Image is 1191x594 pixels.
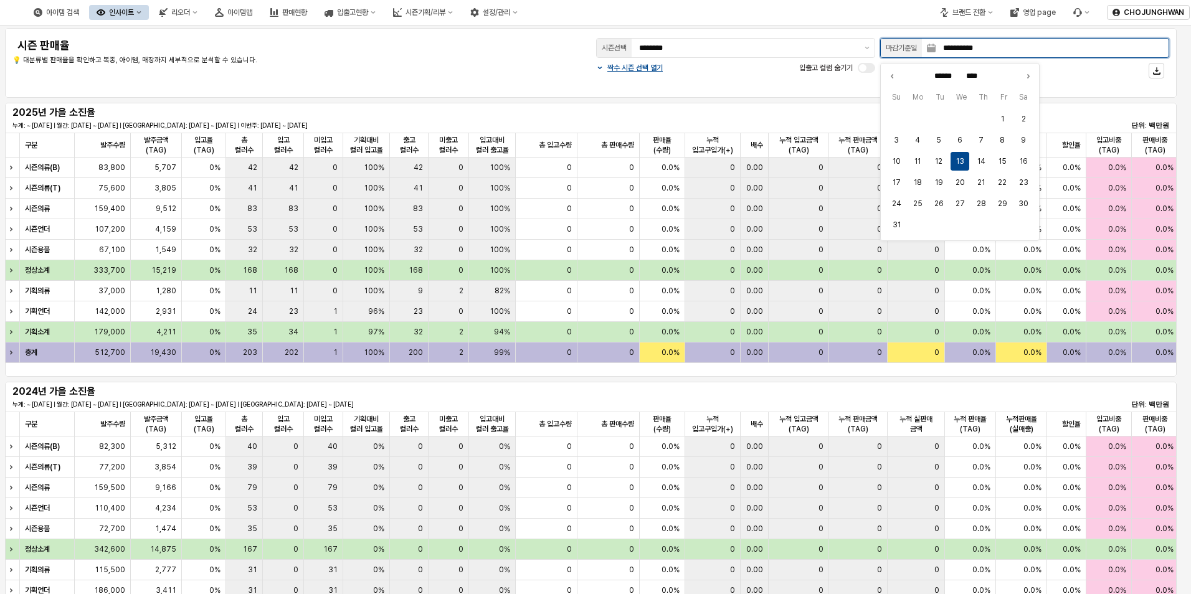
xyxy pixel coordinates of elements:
[463,5,525,20] button: 설정/관리
[994,91,1013,103] span: Fr
[395,135,423,155] span: 출고 컬러수
[629,163,634,172] span: 0
[1108,245,1126,255] span: 0.0%
[409,265,423,275] span: 168
[886,91,906,103] span: Su
[567,286,572,296] span: 0
[951,194,969,213] button: 2025-08-27
[973,91,994,103] span: Th
[730,204,735,214] span: 0
[364,265,384,275] span: 100%
[662,245,680,255] span: 0.0%
[662,286,680,296] span: 0.0%
[209,265,221,275] span: 0%
[1014,173,1033,192] button: 2025-08-23
[993,131,1012,149] button: 2025-08-08
[950,91,972,103] span: We
[887,131,906,149] button: 2025-08-03
[209,163,221,172] span: 0%
[567,204,572,214] span: 0
[1155,286,1174,296] span: 0.0%
[877,286,882,296] span: 0
[25,245,50,254] strong: 시즌용품
[337,8,368,17] div: 입출고현황
[877,265,882,275] span: 0
[629,265,634,275] span: 0
[5,301,21,321] div: Expand row
[972,131,990,149] button: 2025-08-07
[151,5,205,20] button: 리오더
[629,224,634,234] span: 0
[886,42,917,54] div: 마감기준일
[887,194,906,213] button: 2025-08-24
[136,135,176,155] span: 발주금액(TAG)
[934,245,939,255] span: 0
[746,163,763,172] span: 0.00
[187,414,221,434] span: 입고율(TAG)
[99,245,125,255] span: 67,100
[539,140,572,150] span: 총 입고수량
[5,281,21,301] div: Expand row
[746,286,763,296] span: 0.00
[136,414,176,434] span: 발주금액(TAG)
[601,419,634,429] span: 총 판매수량
[860,39,875,57] button: 제안 사항 표시
[993,194,1012,213] button: 2025-08-29
[288,224,298,234] span: 53
[877,245,882,255] span: 0
[1063,245,1081,255] span: 0.0%
[459,286,463,296] span: 2
[1062,419,1081,429] span: 할인율
[414,183,423,193] span: 41
[418,286,423,296] span: 9
[993,110,1012,128] button: 2025-08-01
[288,204,298,214] span: 83
[248,163,257,172] span: 42
[1014,131,1033,149] button: 2025-08-09
[877,224,882,234] span: 0
[662,204,680,214] span: 0.0%
[567,306,572,316] span: 0
[156,306,176,316] span: 2,931
[539,419,572,429] span: 총 입고수량
[972,173,990,192] button: 2025-08-21
[887,215,906,234] button: 2025-08-31
[819,286,823,296] span: 0
[1023,265,1042,275] span: 0.0%
[289,163,298,172] span: 42
[908,152,927,171] button: 2025-08-11
[155,224,176,234] span: 4,159
[364,204,384,214] span: 100%
[26,5,87,20] button: 아이템 검색
[156,204,176,214] span: 9,512
[262,5,315,20] button: 판매현황
[414,245,423,255] span: 32
[282,8,307,17] div: 판매현황
[490,306,510,316] span: 100%
[490,245,510,255] span: 100%
[993,173,1012,192] button: 2025-08-22
[154,183,176,193] span: 3,805
[364,183,384,193] span: 100%
[386,5,460,20] button: 시즌기획/리뷰
[1063,265,1081,275] span: 0.0%
[951,131,969,149] button: 2025-08-06
[209,245,221,255] span: 0%
[819,204,823,214] span: 0
[89,5,149,20] button: 인사이트
[434,414,463,434] span: 미출고 컬러수
[1023,8,1056,17] div: 영업 page
[98,163,125,172] span: 83,800
[333,163,338,172] span: 0
[25,286,50,295] strong: 기획의류
[774,414,823,434] span: 누적 입고금액(TAG)
[209,286,221,296] span: 0%
[100,140,125,150] span: 발주수량
[1155,265,1174,275] span: 0.0%
[5,199,21,219] div: Expand row
[109,8,134,17] div: 인사이트
[1108,265,1126,275] span: 0.0%
[1107,5,1190,20] button: CHOJUNGHWAN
